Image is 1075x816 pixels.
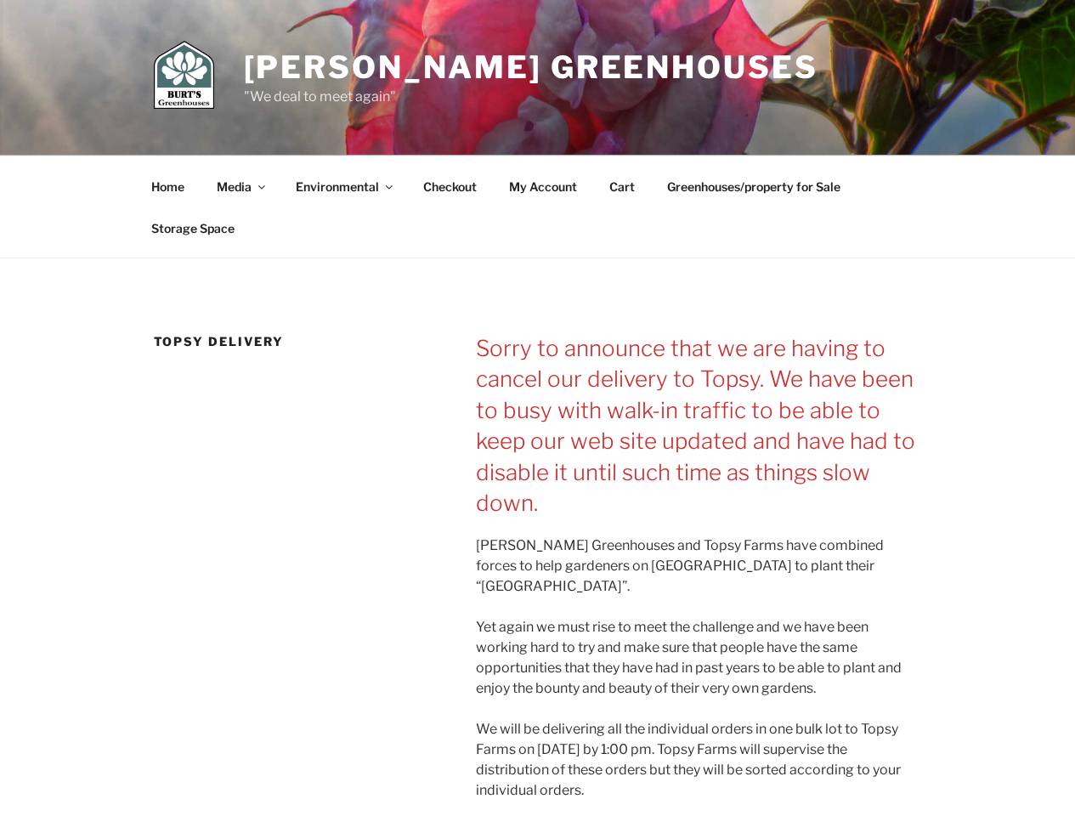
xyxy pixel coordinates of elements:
[476,719,921,801] p: We will be delivering all the individual orders in one bulk lot to Topsy Farms on [DATE] by 1:00 ...
[281,166,406,207] a: Environmental
[154,333,430,350] h1: Topsy Delivery
[653,166,856,207] a: Greenhouses/property for Sale
[244,87,818,107] p: "We deal to meet again"
[495,166,592,207] a: My Account
[202,166,279,207] a: Media
[137,166,200,207] a: Home
[476,335,915,516] span: Sorry to announce that we are having to cancel our delivery to Topsy. We have been to busy with w...
[595,166,650,207] a: Cart
[137,166,939,249] nav: Top Menu
[154,41,214,109] img: Burt's Greenhouses
[476,617,921,699] p: Yet again we must rise to meet the challenge and we have been working hard to try and make sure t...
[137,207,250,249] a: Storage Space
[409,166,492,207] a: Checkout
[244,48,818,86] a: [PERSON_NAME] Greenhouses
[476,535,921,597] p: [PERSON_NAME] Greenhouses and Topsy Farms have combined forces to help gardeners on [GEOGRAPHIC_D...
